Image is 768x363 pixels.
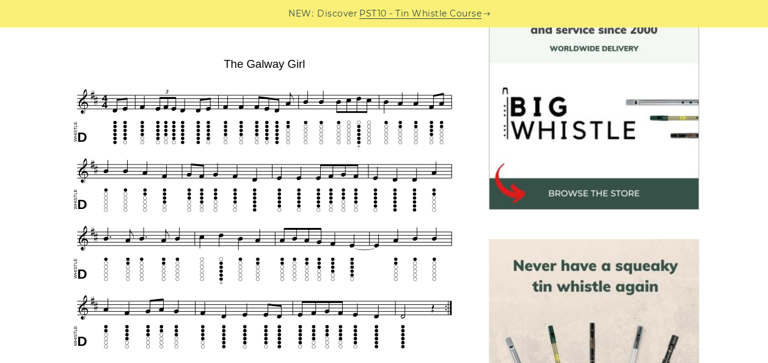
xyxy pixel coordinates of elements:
span: NEW: [288,7,313,21]
span: Discover [317,7,357,21]
img: The Galway Girl Tin Whistle Tab & Sheet Music [70,53,459,356]
a: PST10 - Tin Whistle Course [359,7,481,21]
